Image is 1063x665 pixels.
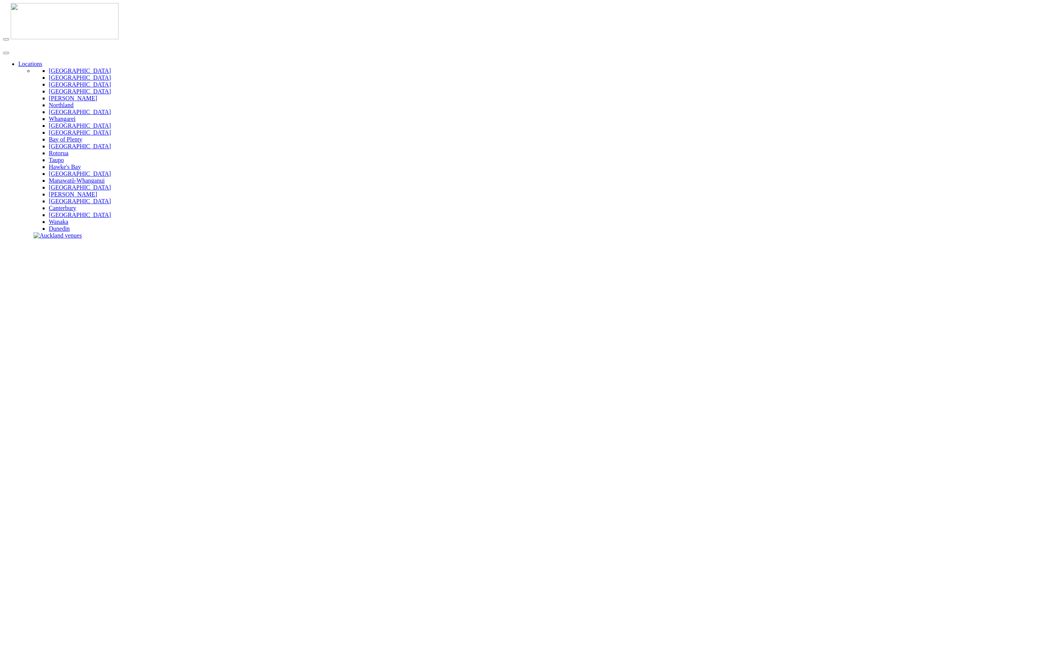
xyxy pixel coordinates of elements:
a: Dunedin [49,225,70,232]
a: Northland [49,102,74,108]
a: [GEOGRAPHIC_DATA] [49,81,111,88]
a: Canterbury [49,205,76,211]
a: [GEOGRAPHIC_DATA] [49,109,111,115]
a: Taupo [49,157,64,163]
a: [GEOGRAPHIC_DATA] [49,88,111,95]
a: [GEOGRAPHIC_DATA] [49,212,111,218]
a: Whangarei [49,116,75,122]
a: Rotorua [49,150,69,156]
a: [GEOGRAPHIC_DATA] [49,184,111,191]
img: Auckland venues [34,232,82,239]
a: Locations [18,61,42,67]
a: [GEOGRAPHIC_DATA] [49,170,111,177]
a: [GEOGRAPHIC_DATA] [49,67,111,74]
a: [GEOGRAPHIC_DATA] [49,129,111,136]
a: Wanaka [49,218,68,225]
a: [GEOGRAPHIC_DATA] [49,74,111,81]
a: [GEOGRAPHIC_DATA] [49,198,111,204]
a: Hawke's Bay [49,164,81,170]
a: Bay of Plenty [49,136,82,143]
a: [PERSON_NAME] [49,95,97,101]
a: [GEOGRAPHIC_DATA] [49,122,111,129]
a: Manawatū-Whanganui [49,177,105,184]
img: new-zealand-venues-text.png [3,41,97,46]
img: nzv-logo.png [11,3,119,39]
a: [GEOGRAPHIC_DATA] [49,143,111,149]
a: [PERSON_NAME] [49,191,97,198]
